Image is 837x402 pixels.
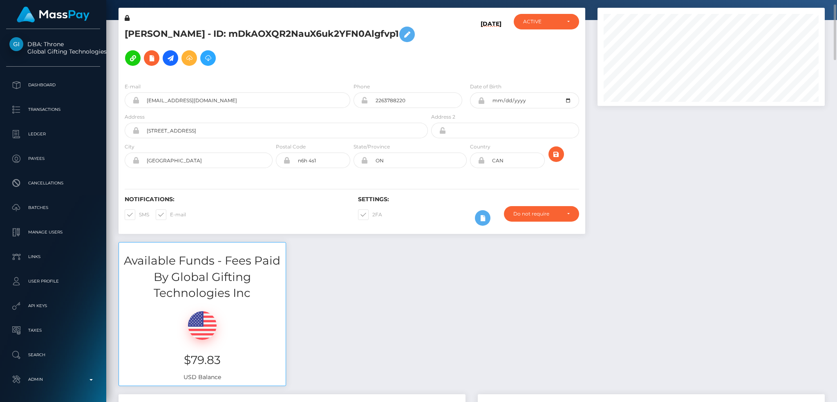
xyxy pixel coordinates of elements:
a: API Keys [6,296,100,316]
a: Cancellations [6,173,100,193]
label: Postal Code [276,143,306,150]
div: USD Balance [119,301,286,386]
a: Manage Users [6,222,100,243]
label: State/Province [354,143,390,150]
h3: $79.83 [125,352,280,368]
h6: Notifications: [125,196,346,203]
a: Search [6,345,100,365]
label: 2FA [358,209,382,220]
h6: [DATE] [481,20,501,73]
div: Do not require [513,211,560,217]
a: Admin [6,369,100,390]
label: Country [470,143,490,150]
p: Dashboard [9,79,97,91]
a: Initiate Payout [163,50,178,66]
label: City [125,143,134,150]
label: Address 2 [431,113,455,121]
label: Date of Birth [470,83,501,90]
p: Transactions [9,103,97,116]
span: DBA: Throne Global Gifting Technologies Inc [6,40,100,55]
a: Transactions [6,99,100,120]
a: Ledger [6,124,100,144]
h5: [PERSON_NAME] - ID: mDkAOXQR2NauX6uk2YFN0Algfvp1 [125,22,423,70]
label: Phone [354,83,370,90]
a: Links [6,247,100,267]
a: Batches [6,198,100,218]
img: MassPay Logo [17,7,90,22]
p: User Profile [9,275,97,287]
p: API Keys [9,300,97,312]
p: Links [9,251,97,263]
label: Address [125,113,145,121]
label: E-mail [125,83,141,90]
img: USD.png [188,311,217,340]
p: Admin [9,373,97,386]
h3: Available Funds - Fees Paid By Global Gifting Technologies Inc [119,253,286,301]
p: Search [9,349,97,361]
a: Taxes [6,320,100,341]
p: Batches [9,202,97,214]
a: Payees [6,148,100,169]
p: Ledger [9,128,97,140]
p: Cancellations [9,177,97,189]
div: ACTIVE [523,18,560,25]
p: Manage Users [9,226,97,238]
a: Dashboard [6,75,100,95]
button: Do not require [504,206,579,222]
a: User Profile [6,271,100,292]
p: Taxes [9,324,97,337]
img: Global Gifting Technologies Inc [9,37,23,51]
button: ACTIVE [514,14,579,29]
h6: Settings: [358,196,579,203]
label: SMS [125,209,149,220]
p: Payees [9,153,97,165]
label: E-mail [156,209,186,220]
